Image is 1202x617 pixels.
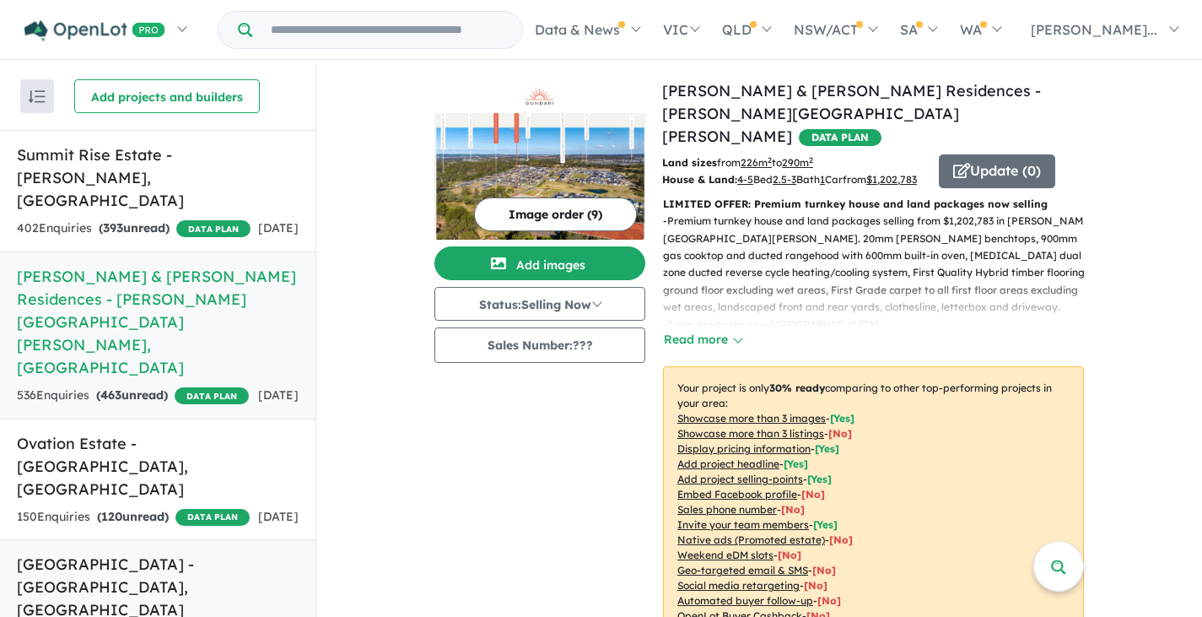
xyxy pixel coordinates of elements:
[441,86,639,106] img: Gundari Tallawong & Guntawong Residences - Rouse Hill Logo
[99,220,170,235] strong: ( unread)
[175,387,249,404] span: DATA PLAN
[677,442,811,455] u: Display pricing information
[662,81,1041,146] a: [PERSON_NAME] & [PERSON_NAME] Residences - [PERSON_NAME][GEOGRAPHIC_DATA][PERSON_NAME]
[258,387,299,403] span: [DATE]
[1031,21,1157,38] span: [PERSON_NAME]...
[663,317,1097,333] p: - 3 minutes to the new [GEOGRAPHIC_DATA].
[677,503,777,516] u: Sales phone number
[828,427,852,440] span: [ No ]
[829,533,853,546] span: [No]
[17,219,251,239] div: 402 Enquir ies
[677,579,800,592] u: Social media retargeting
[677,473,803,485] u: Add project selling-points
[97,509,169,524] strong: ( unread)
[96,387,168,403] strong: ( unread)
[662,173,737,186] b: House & Land:
[866,173,917,186] u: $ 1,202,783
[677,412,826,425] u: Showcase more than 3 images
[773,173,796,186] u: 2.5-3
[677,533,825,546] u: Native ads (Promoted estate)
[772,156,813,169] span: to
[434,246,645,280] button: Add images
[662,154,926,171] p: from
[804,579,827,592] span: [No]
[809,155,813,165] sup: 2
[17,507,250,528] div: 150 Enquir ies
[768,155,772,165] sup: 2
[677,427,824,440] u: Showcase more than 3 listings
[939,154,1055,188] button: Update (0)
[662,171,926,188] p: Bed Bath Car from
[784,457,808,470] span: [ Yes ]
[781,503,805,516] span: [ No ]
[256,12,519,48] input: Try estate name, suburb, builder or developer
[17,432,299,501] h5: Ovation Estate - [GEOGRAPHIC_DATA] , [GEOGRAPHIC_DATA]
[830,412,854,425] span: [ Yes ]
[434,79,645,240] a: Gundari Tallawong & Guntawong Residences - Rouse Hill LogoGundari Tallawong & Guntawong Residence...
[782,156,813,169] u: 290 m
[663,213,1097,316] p: - Premium turnkey house and land packages selling from $1,202,783 in [PERSON_NAME][GEOGRAPHIC_DAT...
[815,442,839,455] span: [ Yes ]
[17,143,299,212] h5: Summit Rise Estate - [PERSON_NAME] , [GEOGRAPHIC_DATA]
[434,113,645,240] img: Gundari Tallawong & Guntawong Residences - Rouse Hill
[820,173,825,186] u: 1
[663,330,742,349] button: Read more
[101,509,122,524] span: 120
[434,327,645,363] button: Sales Number:???
[258,220,299,235] span: [DATE]
[677,594,813,607] u: Automated buyer follow-up
[24,20,165,41] img: Openlot PRO Logo White
[662,156,717,169] b: Land sizes
[677,488,797,501] u: Embed Facebook profile
[103,220,123,235] span: 393
[474,198,637,231] button: Image order (9)
[434,287,645,321] button: Status:Selling Now
[677,549,773,561] u: Weekend eDM slots
[677,564,808,576] u: Geo-targeted email & SMS
[258,509,299,524] span: [DATE]
[100,387,121,403] span: 463
[799,129,881,146] span: DATA PLAN
[812,564,836,576] span: [No]
[17,386,249,406] div: 536 Enquir ies
[677,518,809,531] u: Invite your team members
[737,173,753,186] u: 4-5
[175,509,250,526] span: DATA PLAN
[663,196,1084,213] p: LIMITED OFFER: Premium turnkey house and land packages now selling
[677,457,779,470] u: Add project headline
[17,265,299,379] h5: [PERSON_NAME] & [PERSON_NAME] Residences - [PERSON_NAME][GEOGRAPHIC_DATA][PERSON_NAME] , [GEOGRAP...
[813,518,838,531] span: [ Yes ]
[769,382,825,394] b: 30 % ready
[176,220,251,237] span: DATA PLAN
[817,594,841,607] span: [No]
[807,473,832,485] span: [ Yes ]
[74,79,260,113] button: Add projects and builders
[778,549,801,561] span: [No]
[741,156,772,169] u: 226 m
[801,488,825,501] span: [ No ]
[29,90,46,103] img: sort.svg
